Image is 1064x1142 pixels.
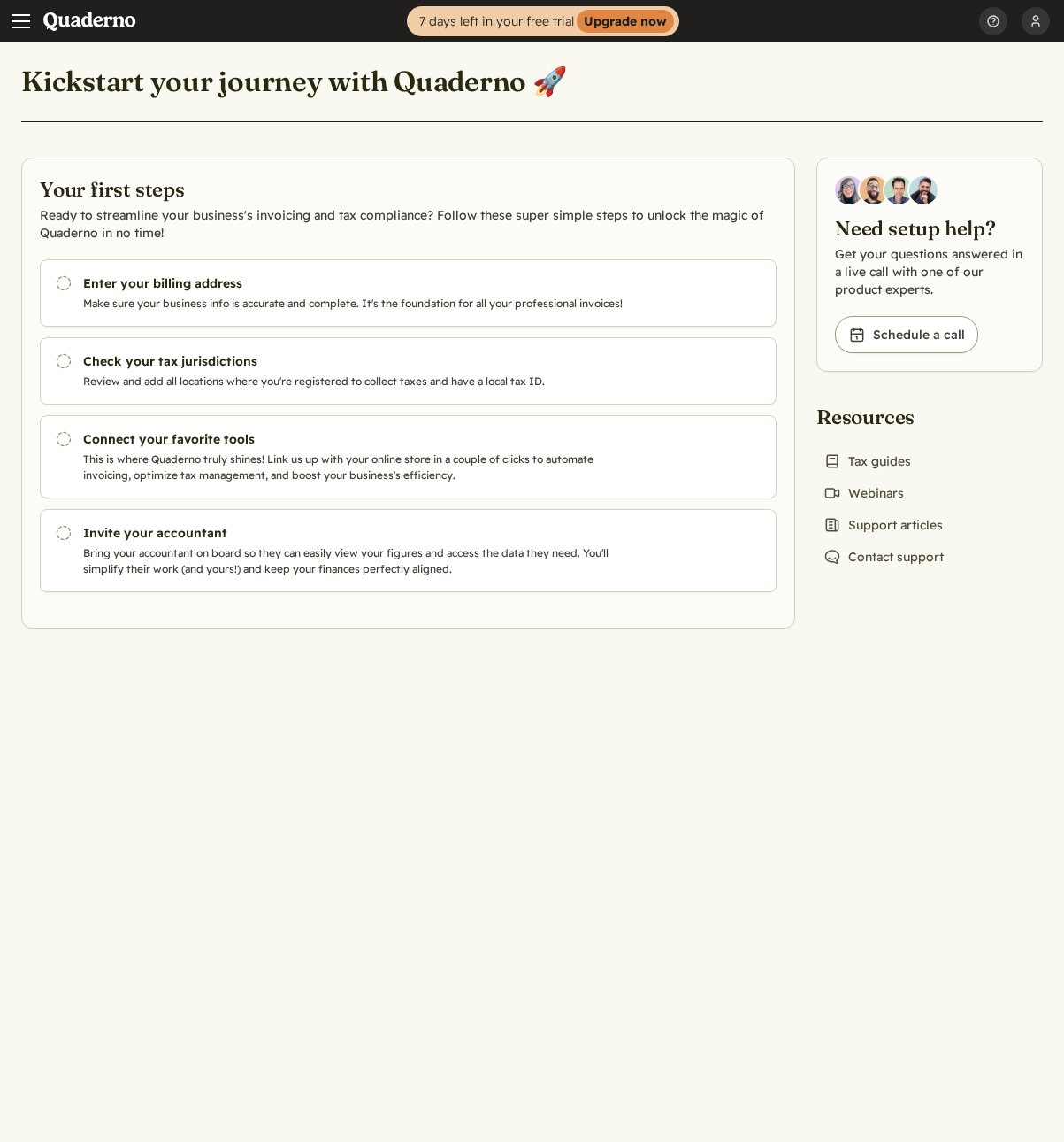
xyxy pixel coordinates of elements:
p: This is where Quaderno truly shines! Link us up with your online store in a couple of clicks to a... [83,451,643,483]
a: Webinars [816,481,911,505]
a: Invite your accountant Bring your accountant on board so they can easily view your figures and ac... [40,509,777,592]
h1: Kickstart your journey with Quaderno 🚀 [21,64,568,99]
a: Check your tax jurisdictions Review and add all locations where you're registered to collect taxe... [40,337,777,405]
a: Support articles [816,513,950,537]
a: Schedule a call [835,316,978,353]
h2: Need setup help? [835,215,1024,242]
a: 7 days left in your free trialUpgrade now [407,6,679,36]
p: Bring your accountant on board so they can easily view your figures and access the data they need... [83,545,643,577]
img: Javier Rubio, DevRel at Quaderno [909,176,938,204]
h3: Check your tax jurisdictions [83,352,643,370]
img: Jairo Fumero, Account Executive at Quaderno [860,176,888,204]
p: Get your questions answered in a live call with one of our product experts. [835,245,1024,298]
p: Ready to streamline your business's invoicing and tax compliance? Follow these super simple steps... [40,206,777,242]
a: Connect your favorite tools This is where Quaderno truly shines! Link us up with your online stor... [40,415,777,498]
a: Contact support [816,544,951,569]
a: Enter your billing address Make sure your business info is accurate and complete. It's the founda... [40,259,777,327]
p: Make sure your business info is accurate and complete. It's the foundation for all your professio... [83,296,643,312]
strong: Upgrade now [577,10,674,33]
h2: Your first steps [40,176,777,203]
p: Review and add all locations where you're registered to collect taxes and have a local tax ID. [83,374,643,390]
h2: Resources [816,404,951,430]
a: Tax guides [816,449,918,474]
h3: Connect your favorite tools [83,430,643,448]
h3: Enter your billing address [83,274,643,292]
h3: Invite your accountant [83,524,643,542]
img: Diana Carrasco, Account Executive at Quaderno [835,176,863,204]
img: Ivo Oltmans, Business Developer at Quaderno [884,176,913,204]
